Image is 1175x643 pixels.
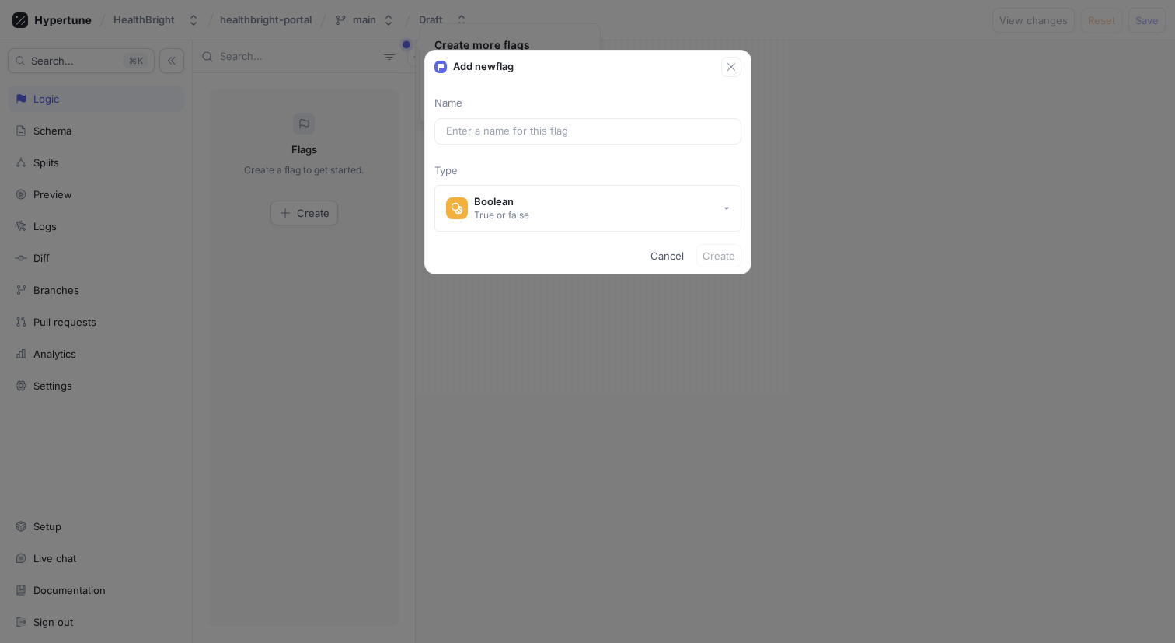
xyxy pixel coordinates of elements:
p: Add new flag [453,59,514,75]
p: Name [434,96,741,111]
div: True or false [474,208,529,222]
span: Create [703,251,735,260]
button: Create [696,244,741,267]
button: BooleanTrue or false [434,185,741,232]
button: Cancel [644,244,690,267]
input: Enter a name for this flag [446,124,730,139]
div: Boolean [474,195,529,208]
p: Type [434,163,741,179]
span: Cancel [650,251,684,260]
